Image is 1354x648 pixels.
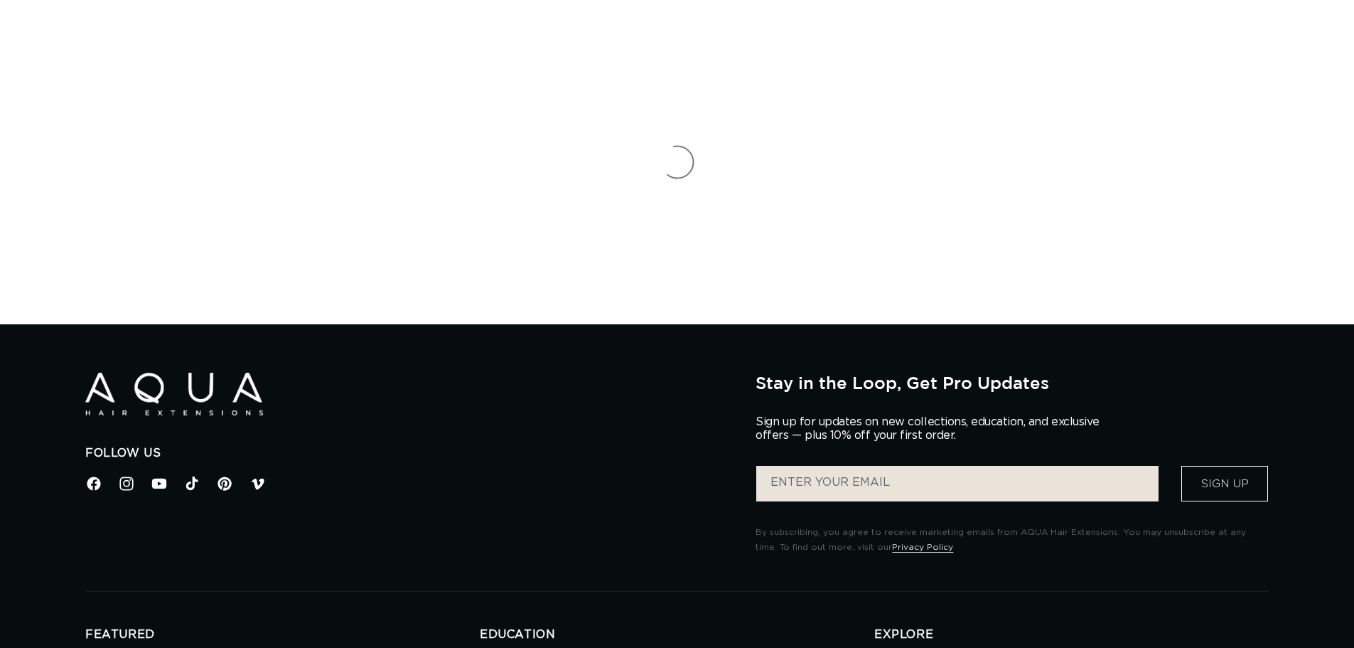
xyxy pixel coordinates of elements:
button: Sign Up [1181,466,1268,501]
h2: Stay in the Loop, Get Pro Updates [756,373,1269,393]
h2: EXPLORE [874,627,1269,642]
a: Privacy Policy [892,543,953,551]
input: ENTER YOUR EMAIL [756,466,1159,501]
h2: EDUCATION [480,627,874,642]
img: Aqua Hair Extensions [85,373,263,416]
h2: Follow Us [85,446,734,461]
h2: FEATURED [85,627,480,642]
p: By subscribing, you agree to receive marketing emails from AQUA Hair Extensions. You may unsubscr... [756,525,1269,556]
p: Sign up for updates on new collections, education, and exclusive offers — plus 10% off your first... [756,415,1111,442]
